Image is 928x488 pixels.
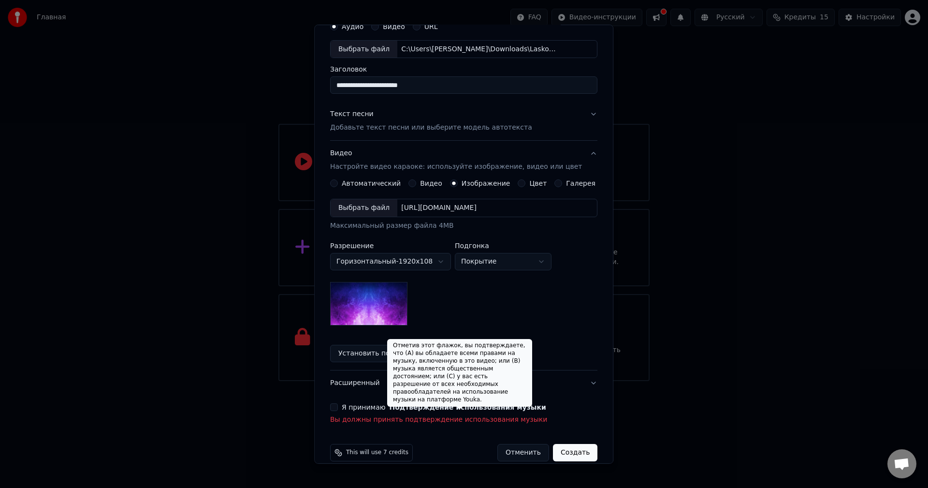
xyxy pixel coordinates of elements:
div: [URL][DOMAIN_NAME] [397,203,480,213]
label: Я принимаю [342,404,546,411]
div: Выбрать файл [331,40,397,58]
div: C:\Users\[PERSON_NAME]\Downloads\Laskovyjj_majj_YUrijj_SHatunov_-_Sedaya_noch_74530869.mp3 [397,44,562,54]
button: Расширенный [330,370,597,396]
label: Галерея [566,180,596,187]
button: Я принимаю [390,404,546,411]
p: Вы должны принять подтверждение использования музыки [330,415,597,425]
label: Видео [420,180,442,187]
p: Настройте видео караоке: используйте изображение, видео или цвет [330,162,582,172]
button: Отменить [497,444,549,461]
label: Видео [383,23,405,30]
label: Разрешение [330,242,451,249]
div: Выбрать файл [331,199,397,217]
button: ВидеоНастройте видео караоке: используйте изображение, видео или цвет [330,141,597,179]
div: Максимальный размер файла 4MB [330,221,597,231]
button: Создать [553,444,597,461]
label: URL [424,23,438,30]
label: Аудио [342,23,363,30]
button: Текст песниДобавьте текст песни или выберите модель автотекста [330,102,597,140]
div: Отметив этот флажок, вы подтверждаете, что (A) вы обладаете всеми правами на музыку, включенную в... [387,339,532,407]
span: This will use 7 credits [346,449,408,457]
div: Видео [330,148,582,172]
label: Цвет [530,180,547,187]
div: Текст песни [330,109,374,119]
p: Добавьте текст песни или выберите модель автотекста [330,123,532,133]
button: Установить по умолчанию [330,345,440,362]
label: Подгонка [455,242,551,249]
label: Заголовок [330,66,597,73]
div: ВидеоНастройте видео караоке: используйте изображение, видео или цвет [330,179,597,370]
label: Автоматический [342,180,401,187]
label: Изображение [462,180,510,187]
